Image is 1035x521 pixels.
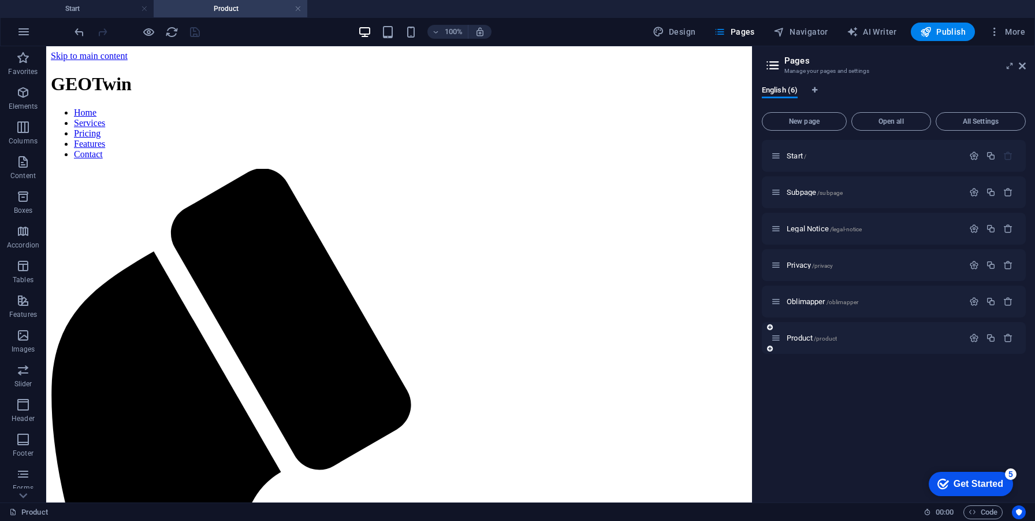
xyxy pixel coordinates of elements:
[653,26,696,38] span: Design
[783,189,963,196] div: Subpage/subpage
[986,297,996,306] div: Duplicate
[969,333,979,343] div: Settings
[14,206,33,215] p: Boxes
[1003,151,1013,161] div: The startpage cannot be deleted
[9,136,38,146] p: Columns
[787,152,806,160] span: Click to open page
[5,5,81,14] a: Skip to main content
[9,102,38,111] p: Elements
[969,151,979,161] div: Settings
[814,335,837,342] span: /product
[142,25,155,39] button: Click here to leave preview mode and continue editing
[857,118,926,125] span: Open all
[1003,224,1013,234] div: Remove
[783,261,963,269] div: Privacy/privacy
[8,67,38,76] p: Favorites
[812,263,833,269] span: /privacy
[969,297,979,306] div: Settings
[784,56,1026,66] h2: Pages
[986,224,996,234] div: Duplicate
[1003,187,1013,197] div: Remove
[427,25,468,39] button: 100%
[762,83,798,99] span: English (6)
[165,25,178,39] i: Reload page
[73,25,86,39] i: Undo: Change pages (Ctrl+Z)
[85,2,97,14] div: 5
[986,333,996,343] div: Duplicate
[969,505,997,519] span: Code
[1003,333,1013,343] div: Remove
[989,26,1025,38] span: More
[714,26,754,38] span: Pages
[944,508,945,516] span: :
[7,241,39,250] p: Accordion
[9,6,94,30] div: Get Started 5 items remaining, 0% complete
[445,25,463,39] h6: 100%
[14,379,32,389] p: Slider
[842,23,902,41] button: AI Writer
[783,225,963,232] div: Legal Notice/legal-notice
[769,23,833,41] button: Navigator
[648,23,701,41] button: Design
[969,260,979,270] div: Settings
[12,414,35,423] p: Header
[648,23,701,41] div: Design (Ctrl+Alt+Y)
[787,261,833,269] span: Privacy
[817,190,843,196] span: /subpage
[941,118,1021,125] span: All Settings
[920,26,966,38] span: Publish
[986,260,996,270] div: Duplicate
[969,187,979,197] div: Settings
[34,13,84,23] div: Get Started
[72,25,86,39] button: undo
[986,151,996,161] div: Duplicate
[830,226,862,232] span: /legal-notice
[773,26,828,38] span: Navigator
[963,505,1003,519] button: Code
[165,25,178,39] button: reload
[784,66,1003,76] h3: Manage your pages and settings
[924,505,954,519] h6: Session time
[936,112,1026,131] button: All Settings
[12,345,35,354] p: Images
[787,334,837,342] span: Product
[804,153,806,160] span: /
[762,112,847,131] button: New page
[9,310,37,319] p: Features
[986,187,996,197] div: Duplicate
[787,297,858,306] span: Oblimapper
[475,27,485,37] i: On resize automatically adjust zoom level to fit chosen device.
[984,23,1030,41] button: More
[787,188,843,197] span: Subpage
[1003,260,1013,270] div: Remove
[10,171,36,180] p: Content
[826,299,859,305] span: /oblimapper
[851,112,931,131] button: Open all
[762,86,1026,108] div: Language Tabs
[847,26,897,38] span: AI Writer
[783,152,963,160] div: Start/
[9,505,48,519] a: Click to cancel selection. Double-click to open Pages
[13,275,33,284] p: Tables
[969,224,979,234] div: Settings
[911,23,975,41] button: Publish
[13,483,33,493] p: Forms
[1012,505,1026,519] button: Usercentrics
[13,449,33,458] p: Footer
[709,23,759,41] button: Pages
[936,505,954,519] span: 00 00
[154,2,307,15] h4: Product
[783,334,963,342] div: Product/product
[1003,297,1013,306] div: Remove
[783,298,963,305] div: Oblimapper/oblimapper
[767,118,842,125] span: New page
[787,224,862,233] span: Legal Notice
